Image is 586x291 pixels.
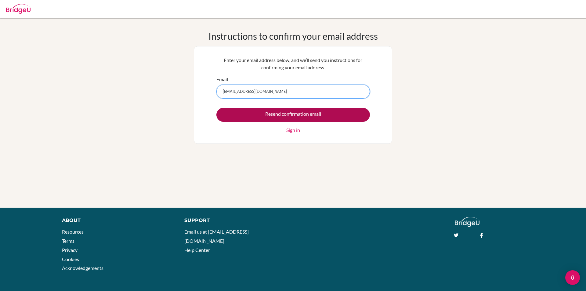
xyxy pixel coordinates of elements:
[216,108,370,122] input: Resend confirmation email
[565,270,580,285] div: Open Intercom Messenger
[62,247,78,253] a: Privacy
[6,4,31,14] img: Bridge-U
[62,238,74,244] a: Terms
[208,31,378,42] h1: Instructions to confirm your email address
[184,247,210,253] a: Help Center
[216,76,228,83] label: Email
[62,256,79,262] a: Cookies
[286,126,300,134] a: Sign in
[184,229,249,244] a: Email us at [EMAIL_ADDRESS][DOMAIN_NAME]
[62,217,171,224] div: About
[62,229,84,235] a: Resources
[62,265,103,271] a: Acknowledgements
[184,217,286,224] div: Support
[455,217,479,227] img: logo_white@2x-f4f0deed5e89b7ecb1c2cc34c3e3d731f90f0f143d5ea2071677605dd97b5244.png
[216,56,370,71] p: Enter your email address below, and we’ll send you instructions for confirming your email address.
